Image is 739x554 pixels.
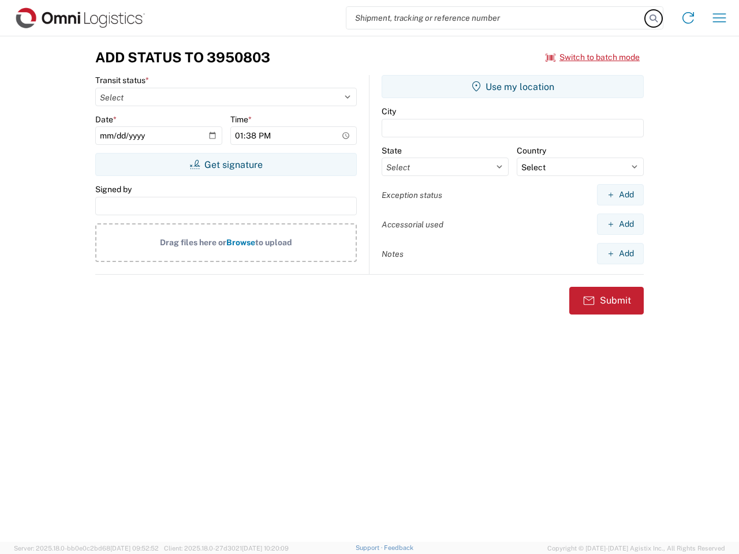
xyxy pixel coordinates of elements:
[382,106,396,117] label: City
[242,545,289,552] span: [DATE] 10:20:09
[95,184,132,194] label: Signed by
[95,153,357,176] button: Get signature
[110,545,159,552] span: [DATE] 09:52:52
[95,114,117,125] label: Date
[346,7,645,29] input: Shipment, tracking or reference number
[597,243,644,264] button: Add
[569,287,644,315] button: Submit
[95,75,149,85] label: Transit status
[382,219,443,230] label: Accessorial used
[597,184,644,205] button: Add
[95,49,270,66] h3: Add Status to 3950803
[382,75,644,98] button: Use my location
[382,190,442,200] label: Exception status
[164,545,289,552] span: Client: 2025.18.0-27d3021
[382,249,404,259] label: Notes
[547,543,725,553] span: Copyright © [DATE]-[DATE] Agistix Inc., All Rights Reserved
[382,145,402,156] label: State
[356,544,385,551] a: Support
[14,545,159,552] span: Server: 2025.18.0-bb0e0c2bd68
[255,238,292,247] span: to upload
[230,114,252,125] label: Time
[226,238,255,247] span: Browse
[597,214,644,235] button: Add
[160,238,226,247] span: Drag files here or
[384,544,413,551] a: Feedback
[517,145,546,156] label: Country
[546,48,640,67] button: Switch to batch mode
